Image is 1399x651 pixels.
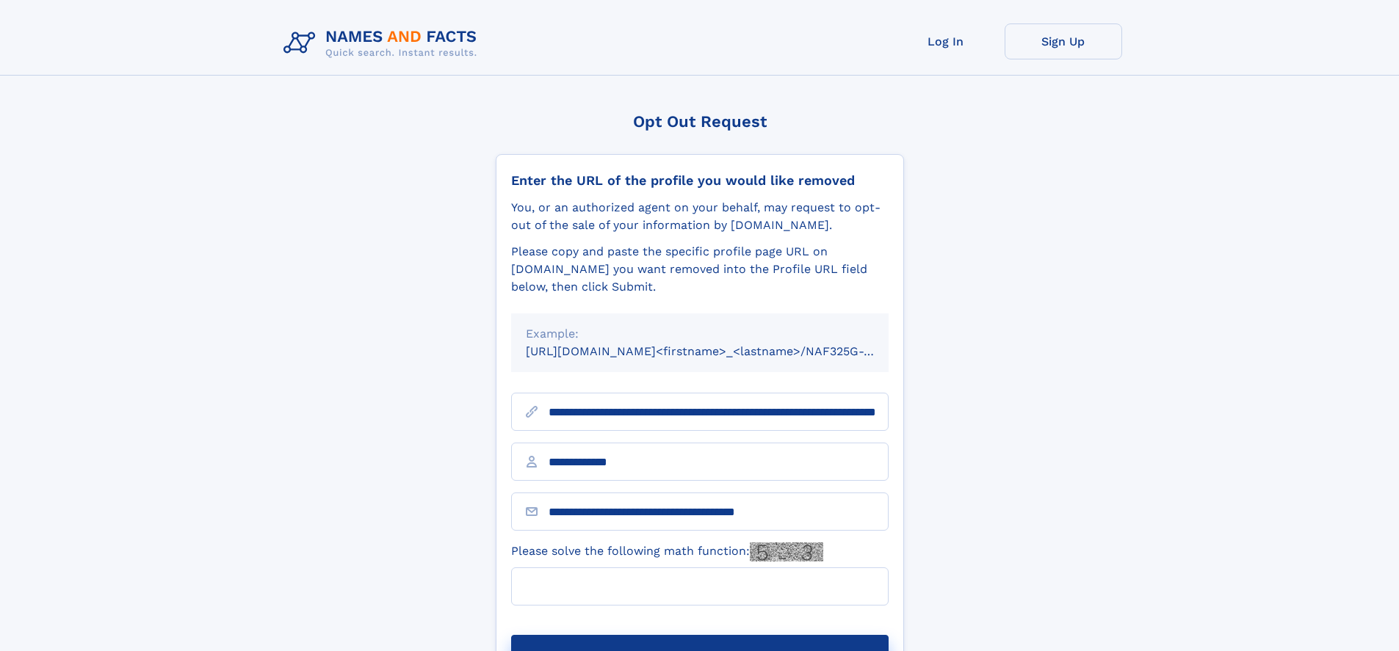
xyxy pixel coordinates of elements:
[511,243,889,296] div: Please copy and paste the specific profile page URL on [DOMAIN_NAME] you want removed into the Pr...
[496,112,904,131] div: Opt Out Request
[526,325,874,343] div: Example:
[511,542,823,561] label: Please solve the following math function:
[511,199,889,234] div: You, or an authorized agent on your behalf, may request to opt-out of the sale of your informatio...
[511,172,889,189] div: Enter the URL of the profile you would like removed
[278,23,489,63] img: Logo Names and Facts
[1005,23,1122,59] a: Sign Up
[526,344,917,358] small: [URL][DOMAIN_NAME]<firstname>_<lastname>/NAF325G-xxxxxxxx
[887,23,1005,59] a: Log In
